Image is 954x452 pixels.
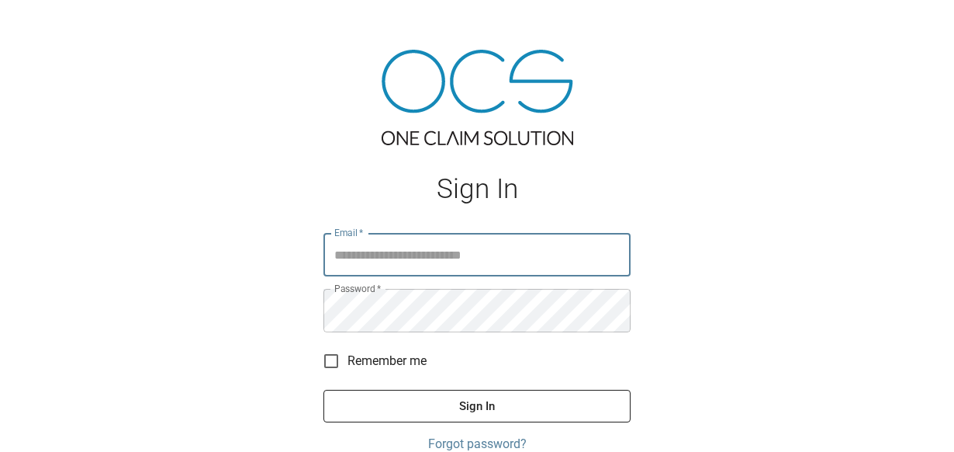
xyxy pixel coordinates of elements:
[334,226,364,239] label: Email
[19,9,81,40] img: ocs-logo-white-transparent.png
[323,390,631,422] button: Sign In
[382,50,573,145] img: ocs-logo-tra.png
[323,173,631,205] h1: Sign In
[347,352,427,370] span: Remember me
[334,282,381,295] label: Password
